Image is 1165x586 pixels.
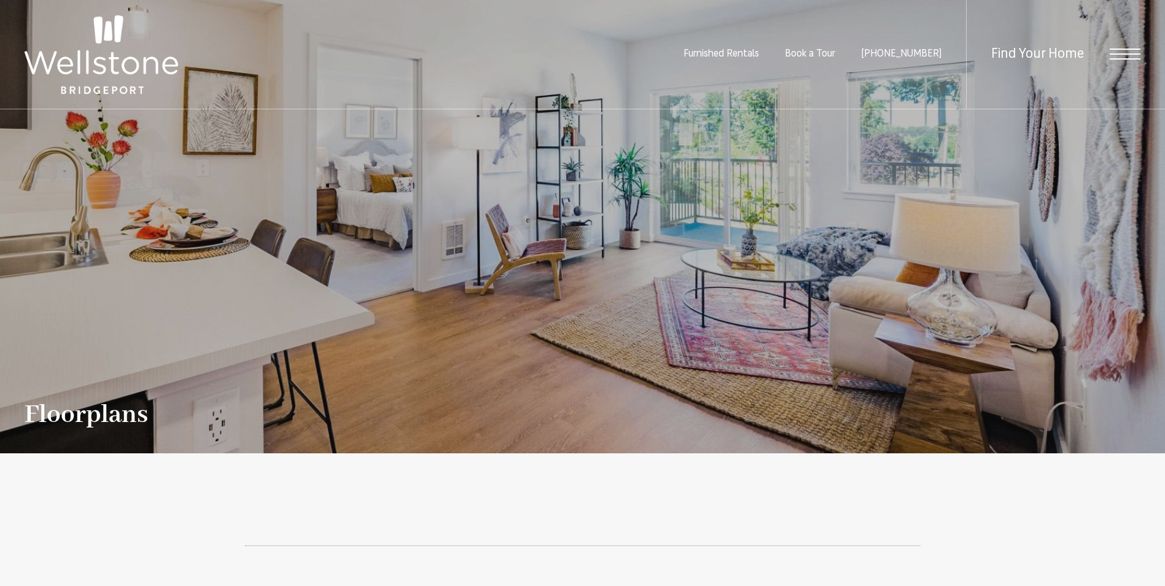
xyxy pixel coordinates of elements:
a: Book a Tour [785,49,835,59]
button: Open Menu [1110,49,1140,60]
a: Find Your Home [991,47,1084,61]
img: Wellstone [25,15,178,94]
h1: Floorplans [25,401,148,429]
a: Call Us at (253) 642-8681 [861,49,941,59]
a: Furnished Rentals [684,49,759,59]
span: [PHONE_NUMBER] [861,49,941,59]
